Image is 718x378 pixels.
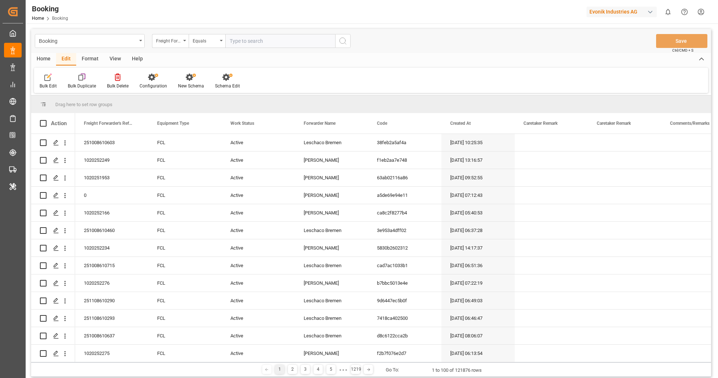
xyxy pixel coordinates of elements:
[368,345,441,362] div: f2b7f076e2d7
[107,83,129,89] div: Bulk Delete
[31,169,75,187] div: Press SPACE to select this row.
[295,345,368,362] div: [PERSON_NAME]
[31,310,75,327] div: Press SPACE to select this row.
[368,292,441,309] div: 9d6447ec5b0f
[377,121,387,126] span: Code
[148,134,222,151] div: FCL
[68,83,96,89] div: Bulk Duplicate
[441,169,515,186] div: [DATE] 09:52:55
[368,222,441,239] div: 3e953a4dff02
[75,257,148,274] div: 251008610715
[450,121,471,126] span: Created At
[335,34,351,48] button: search button
[222,134,295,151] div: Active
[222,345,295,362] div: Active
[339,367,347,373] div: ● ● ●
[148,327,222,344] div: FCL
[75,151,148,169] div: 1020252249
[441,187,515,204] div: [DATE] 07:12:43
[75,134,148,151] div: 251008610603
[295,151,368,169] div: [PERSON_NAME]
[295,239,368,257] div: [PERSON_NAME]
[295,274,368,292] div: [PERSON_NAME]
[222,222,295,239] div: Active
[75,274,148,292] div: 1020252276
[31,257,75,274] div: Press SPACE to select this row.
[51,120,67,127] div: Action
[441,239,515,257] div: [DATE] 14:17:37
[656,34,707,48] button: Save
[441,274,515,292] div: [DATE] 07:22:19
[441,345,515,362] div: [DATE] 06:13:54
[368,257,441,274] div: cad7ac1033b1
[215,83,240,89] div: Schema Edit
[31,204,75,222] div: Press SPACE to select this row.
[368,239,441,257] div: 5830b2602312
[157,121,189,126] span: Equipment Type
[148,151,222,169] div: FCL
[222,204,295,221] div: Active
[39,36,137,45] div: Booking
[288,365,297,374] div: 2
[314,365,323,374] div: 4
[441,204,515,221] div: [DATE] 05:40:53
[295,187,368,204] div: [PERSON_NAME]
[222,274,295,292] div: Active
[432,367,482,374] div: 1 to 100 of 121876 rows
[222,310,295,327] div: Active
[523,121,558,126] span: Caretaker Remark
[368,204,441,221] div: ca8c2f8277b4
[148,239,222,257] div: FCL
[40,83,57,89] div: Bulk Edit
[148,310,222,327] div: FCL
[295,310,368,327] div: Leschaco Bremen
[55,102,112,107] span: Drag here to set row groups
[441,292,515,309] div: [DATE] 06:49:03
[156,36,181,44] div: Freight Forwarder's Reference No.
[586,5,660,19] button: Evonik Industries AG
[230,121,254,126] span: Work Status
[222,239,295,257] div: Active
[660,4,676,20] button: show 0 new notifications
[75,239,148,257] div: 1020252234
[222,187,295,204] div: Active
[222,292,295,309] div: Active
[75,292,148,309] div: 251108610290
[189,34,225,48] button: open menu
[295,222,368,239] div: Leschaco Bremen
[31,345,75,362] div: Press SPACE to select this row.
[31,239,75,257] div: Press SPACE to select this row.
[31,134,75,151] div: Press SPACE to select this row.
[140,83,167,89] div: Configuration
[368,134,441,151] div: 38feb2a5af4a
[35,34,145,48] button: open menu
[84,121,133,126] span: Freight Forwarder's Reference No.
[326,365,336,374] div: 5
[31,327,75,345] div: Press SPACE to select this row.
[597,121,631,126] span: Caretaker Remark
[368,274,441,292] div: b7bbc5013e4e
[586,7,657,17] div: Evonik Industries AG
[126,53,148,66] div: Help
[441,222,515,239] div: [DATE] 06:37:28
[148,274,222,292] div: FCL
[368,151,441,169] div: f1eb2aa7e748
[222,169,295,186] div: Active
[295,327,368,344] div: Leschaco Bremen
[31,151,75,169] div: Press SPACE to select this row.
[368,169,441,186] div: 63ab02116a86
[295,257,368,274] div: Leschaco Bremen
[222,327,295,344] div: Active
[178,83,204,89] div: New Schema
[275,365,284,374] div: 1
[193,36,218,44] div: Equals
[441,134,515,151] div: [DATE] 10:25:35
[31,187,75,204] div: Press SPACE to select this row.
[75,222,148,239] div: 251008610460
[75,204,148,221] div: 1020252166
[75,327,148,344] div: 251008610637
[148,222,222,239] div: FCL
[148,292,222,309] div: FCL
[148,257,222,274] div: FCL
[31,274,75,292] div: Press SPACE to select this row.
